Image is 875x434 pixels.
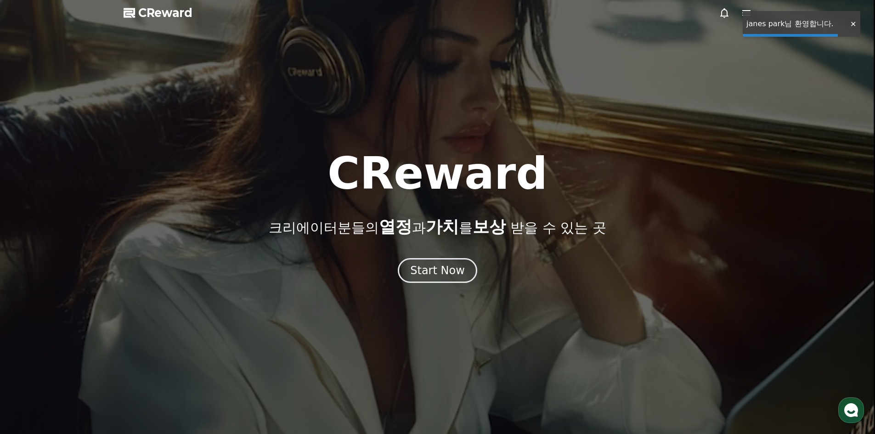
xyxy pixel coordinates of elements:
[269,218,606,236] p: 크리에이터분들의 과 를 받을 수 있는 곳
[138,6,192,20] span: CReward
[124,6,192,20] a: CReward
[398,267,477,276] a: Start Now
[473,217,506,236] span: 보상
[410,263,465,278] div: Start Now
[426,217,459,236] span: 가치
[327,152,548,196] h1: CReward
[379,217,412,236] span: 열정
[398,258,477,283] button: Start Now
